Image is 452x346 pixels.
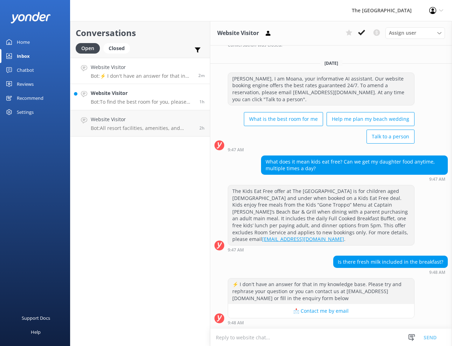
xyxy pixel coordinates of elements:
[91,116,194,123] h4: Website Visitor
[198,72,205,78] span: Oct 12 2025 11:48am (UTC -10:00) Pacific/Honolulu
[199,99,205,105] span: Oct 12 2025 10:36am (UTC -10:00) Pacific/Honolulu
[11,12,51,23] img: yonder-white-logo.png
[228,185,414,245] div: The Kids Eat Free offer at The [GEOGRAPHIC_DATA] is for children aged [DEMOGRAPHIC_DATA] and unde...
[228,304,414,318] button: 📩 Contact me by email
[17,77,34,91] div: Reviews
[70,84,210,110] a: Website VisitorBot:To find the best room for you, please visit this link for a personalised recom...
[228,320,415,325] div: Oct 12 2025 11:48am (UTC -10:00) Pacific/Honolulu
[228,321,244,325] strong: 9:48 AM
[228,148,244,152] strong: 9:47 AM
[76,43,100,54] div: Open
[261,156,447,174] div: What does it mean kids eat free? Can we get my daughter food anytime, multiple times a day?
[429,270,445,275] strong: 9:48 AM
[333,270,448,275] div: Oct 12 2025 11:48am (UTC -10:00) Pacific/Honolulu
[228,73,414,105] div: [PERSON_NAME], I am Moana, your informative AI assistant. Our website booking engine offers the b...
[17,49,30,63] div: Inbox
[367,130,415,144] button: Talk to a person
[76,44,103,52] a: Open
[17,91,43,105] div: Recommend
[327,112,415,126] button: Help me plan my beach wedding
[199,125,205,131] span: Oct 12 2025 09:18am (UTC -10:00) Pacific/Honolulu
[228,147,415,152] div: Oct 12 2025 11:47am (UTC -10:00) Pacific/Honolulu
[91,125,194,131] p: Bot: All resort facilities, amenities, and services, including the restaurant, are reserved exclu...
[261,177,448,181] div: Oct 12 2025 11:47am (UTC -10:00) Pacific/Honolulu
[17,35,30,49] div: Home
[91,89,194,97] h4: Website Visitor
[91,63,193,71] h4: Website Visitor
[103,43,130,54] div: Closed
[389,29,416,37] span: Assign user
[320,60,342,66] span: [DATE]
[103,44,133,52] a: Closed
[228,248,244,252] strong: 9:47 AM
[17,105,34,119] div: Settings
[91,73,193,79] p: Bot: ⚡ I don't have an answer for that in my knowledge base. Please try and rephrase your questio...
[228,247,415,252] div: Oct 12 2025 11:47am (UTC -10:00) Pacific/Honolulu
[76,26,205,40] h2: Conversations
[70,110,210,137] a: Website VisitorBot:All resort facilities, amenities, and services, including the restaurant, are ...
[262,236,344,242] a: [EMAIL_ADDRESS][DOMAIN_NAME]
[228,278,414,304] div: ⚡ I don't have an answer for that in my knowledge base. Please try and rephrase your question or ...
[429,177,445,181] strong: 9:47 AM
[334,256,447,268] div: Is there fresh milk included in the breakfast?
[17,63,34,77] div: Chatbot
[22,311,50,325] div: Support Docs
[217,29,259,38] h3: Website Visitor
[91,99,194,105] p: Bot: To find the best room for you, please visit this link for a personalised recommendation: [UR...
[31,325,41,339] div: Help
[70,58,210,84] a: Website VisitorBot:⚡ I don't have an answer for that in my knowledge base. Please try and rephras...
[385,27,445,39] div: Assign User
[244,112,323,126] button: What is the best room for me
